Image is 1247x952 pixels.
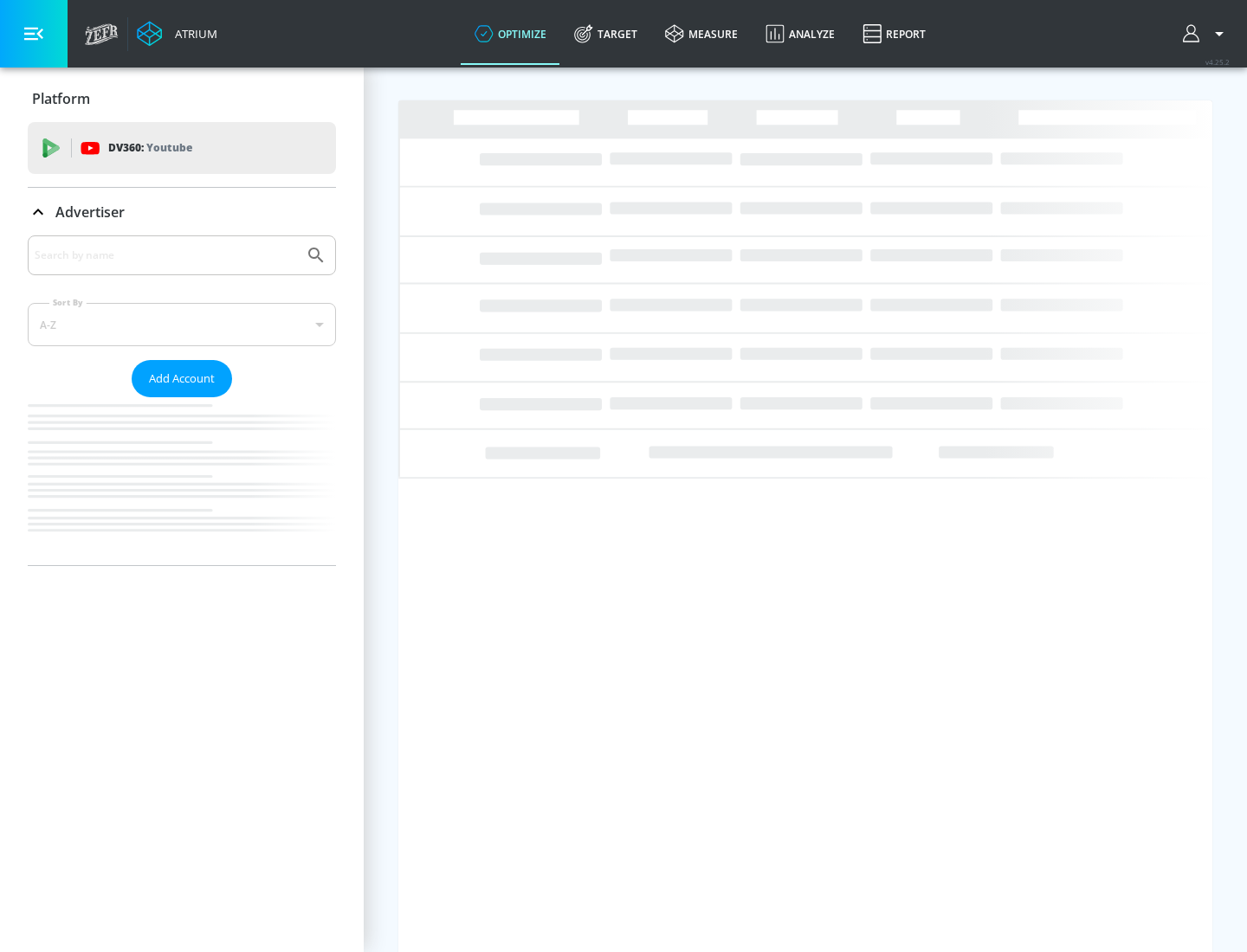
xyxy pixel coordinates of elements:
[28,122,336,174] div: DV360: Youtube
[651,3,752,65] a: measure
[461,3,560,65] a: optimize
[28,397,336,565] nav: list of Advertiser
[28,235,336,565] div: Advertiser
[132,360,232,397] button: Add Account
[1205,57,1230,67] span: v 4.25.2
[168,26,217,42] div: Atrium
[146,138,192,157] p: Youtube
[149,369,215,389] span: Add Account
[28,188,336,236] div: Advertiser
[137,21,217,47] a: Atrium
[108,138,192,158] p: DV360:
[560,3,651,65] a: Target
[35,244,297,267] input: Search by name
[55,203,125,222] p: Advertiser
[752,3,849,65] a: Analyze
[32,89,90,108] p: Platform
[28,74,336,123] div: Platform
[28,303,336,346] div: A-Z
[49,297,87,308] label: Sort By
[849,3,940,65] a: Report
